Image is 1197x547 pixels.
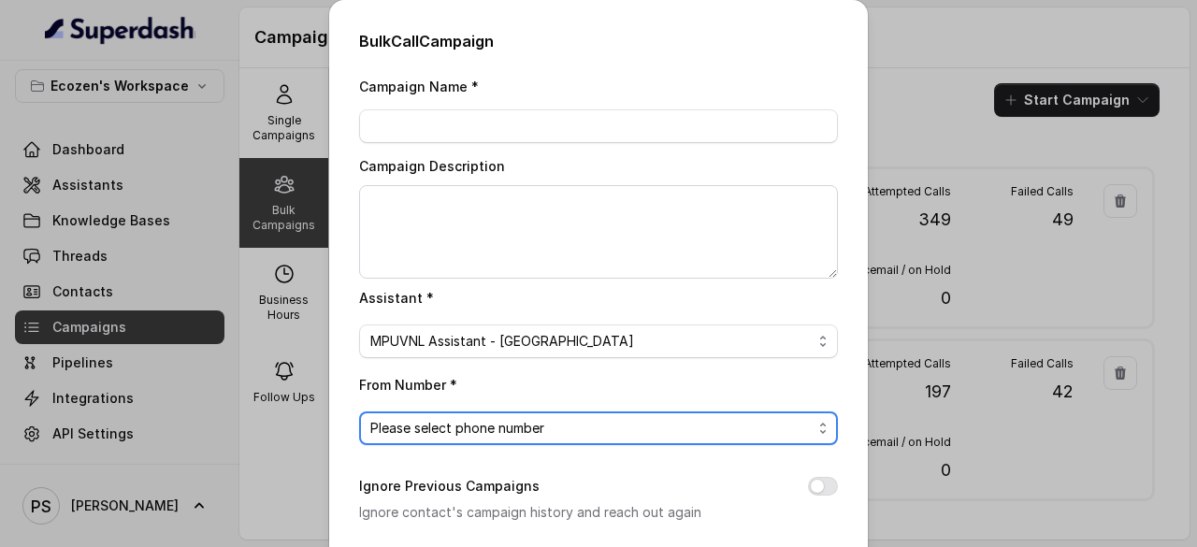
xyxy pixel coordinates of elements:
[359,324,838,358] button: MPUVNL Assistant - [GEOGRAPHIC_DATA]
[359,290,434,306] label: Assistant *
[370,330,812,353] span: MPUVNL Assistant - [GEOGRAPHIC_DATA]
[359,79,479,94] label: Campaign Name *
[359,30,838,52] h2: Bulk Call Campaign
[359,501,778,524] p: Ignore contact's campaign history and reach out again
[359,475,540,497] label: Ignore Previous Campaigns
[370,417,812,439] span: Please select phone number
[359,158,505,174] label: Campaign Description
[359,377,457,393] label: From Number *
[359,411,838,445] button: Please select phone number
